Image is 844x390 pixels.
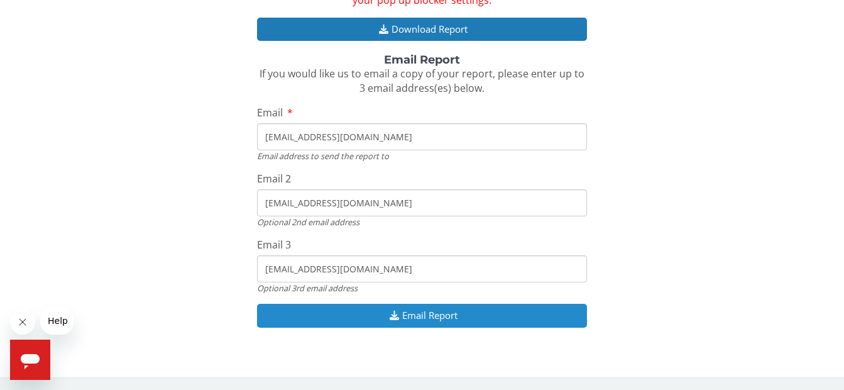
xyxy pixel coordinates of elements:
iframe: Message from company [40,307,74,335]
span: Email [257,106,283,120]
button: Email Report [257,304,587,327]
span: Email 2 [257,172,291,186]
div: Email address to send the report to [257,150,587,162]
button: Download Report [257,18,587,41]
iframe: Close message [10,309,35,335]
iframe: Button to launch messaging window [10,340,50,380]
div: Optional 2nd email address [257,216,587,228]
div: Optional 3rd email address [257,282,587,294]
span: Email 3 [257,238,291,252]
span: If you would like us to email a copy of your report, please enter up to 3 email address(es) below. [260,67,584,95]
strong: Email Report [384,53,460,67]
